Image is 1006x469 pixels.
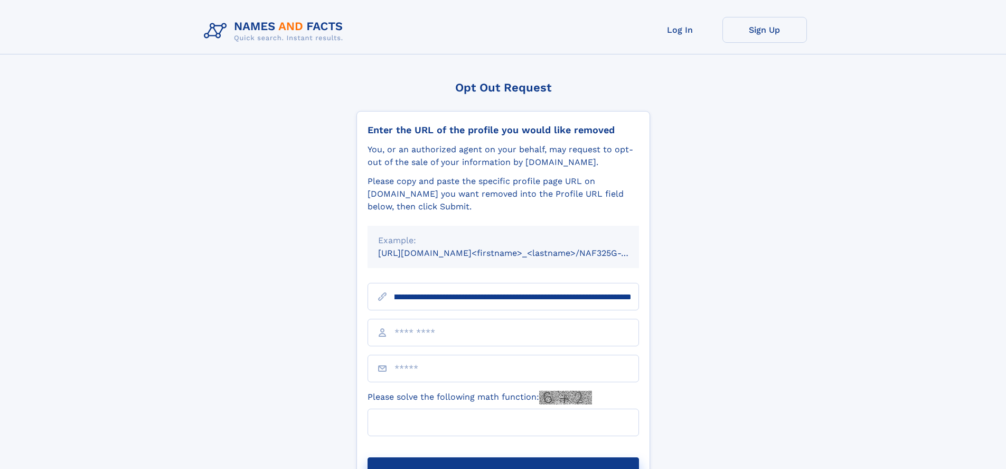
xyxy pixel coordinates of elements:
[200,17,352,45] img: Logo Names and Facts
[368,175,639,213] div: Please copy and paste the specific profile page URL on [DOMAIN_NAME] you want removed into the Pr...
[356,81,650,94] div: Opt Out Request
[378,234,628,247] div: Example:
[368,391,592,404] label: Please solve the following math function:
[368,143,639,169] div: You, or an authorized agent on your behalf, may request to opt-out of the sale of your informatio...
[368,124,639,136] div: Enter the URL of the profile you would like removed
[722,17,807,43] a: Sign Up
[378,248,659,258] small: [URL][DOMAIN_NAME]<firstname>_<lastname>/NAF325G-xxxxxxxx
[638,17,722,43] a: Log In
